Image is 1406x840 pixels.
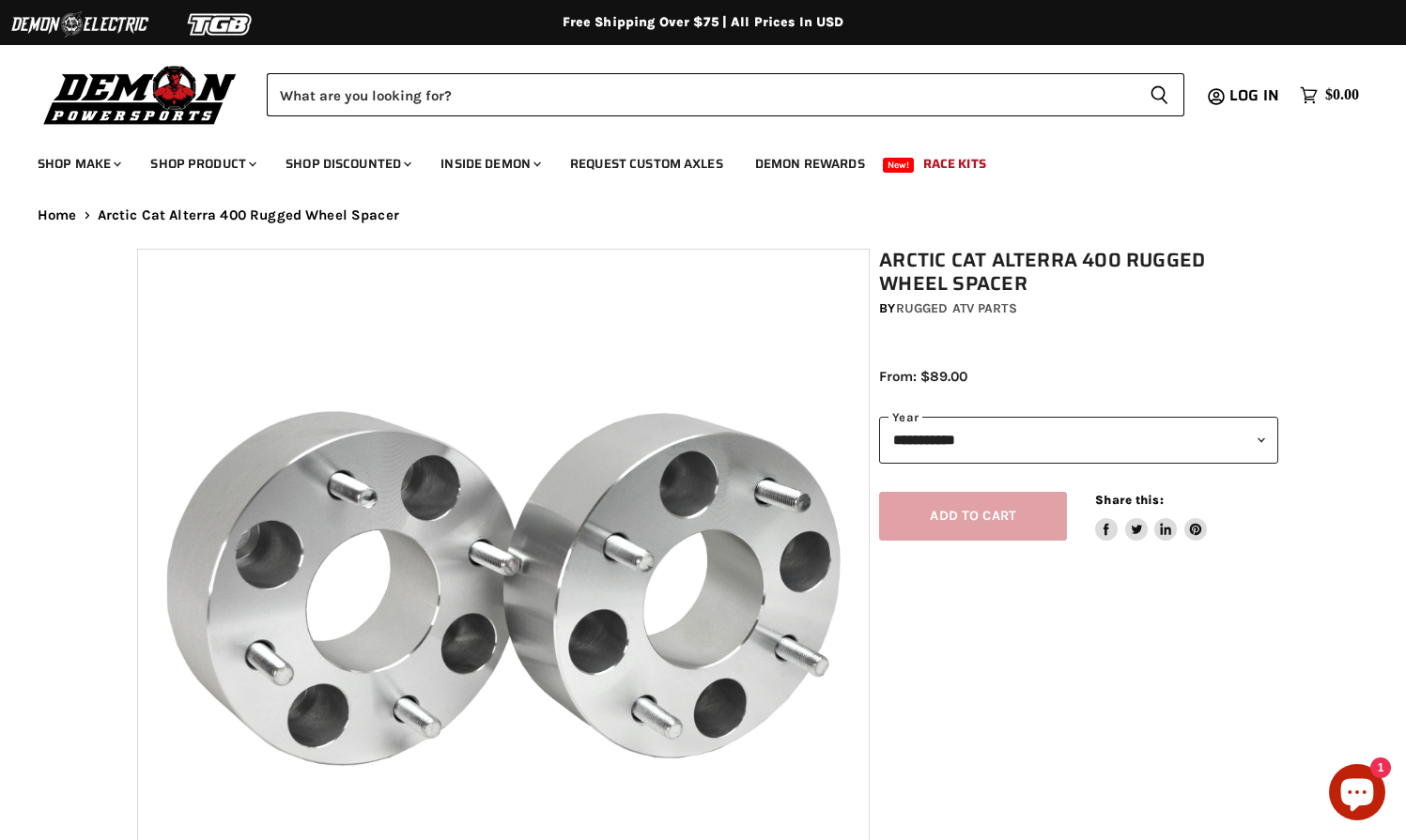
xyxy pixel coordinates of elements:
[1229,84,1279,107] span: Log in
[38,61,243,128] img: Demon Powersports
[741,145,879,183] a: Demon Rewards
[98,207,399,223] span: Arctic Cat Alterra 400 Rugged Wheel Spacer
[1221,87,1290,104] a: Log in
[896,300,1017,316] a: Rugged ATV Parts
[38,207,77,223] a: Home
[879,249,1278,296] h1: Arctic Cat Alterra 400 Rugged Wheel Spacer
[879,298,1278,319] div: by
[556,145,737,183] a: Request Custom Axles
[136,145,268,183] a: Shop Product
[1325,86,1359,104] span: $0.00
[1095,492,1207,542] aside: Share this:
[879,368,967,385] span: From: $89.00
[1135,73,1184,116] button: Search
[426,145,552,183] a: Inside Demon
[267,73,1135,116] input: Search
[879,417,1278,463] select: year
[9,7,150,42] img: Demon Electric Logo 2
[23,145,132,183] a: Shop Make
[150,7,291,42] img: TGB Logo 2
[23,137,1354,183] ul: Main menu
[909,145,1000,183] a: Race Kits
[883,158,915,173] span: New!
[1290,82,1368,109] a: $0.00
[271,145,423,183] a: Shop Discounted
[1323,764,1391,825] inbox-online-store-chat: Shopify online store chat
[1095,493,1163,507] span: Share this:
[267,73,1184,116] form: Product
